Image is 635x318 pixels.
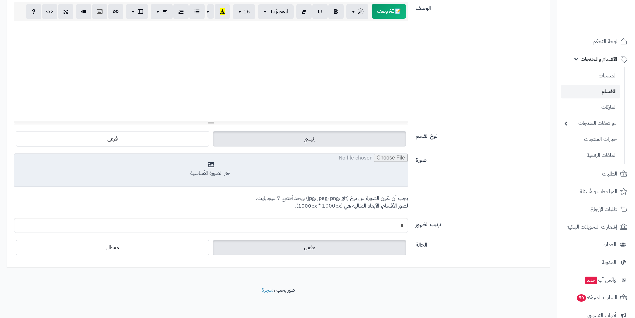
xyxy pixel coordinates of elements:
[413,218,548,229] label: ترتيب الظهور
[561,33,631,49] a: لوحة التحكم
[561,237,631,253] a: العملاء
[561,100,620,114] a: الماركات
[258,4,294,19] button: Tajawal
[576,293,617,302] span: السلات المتروكة
[567,222,617,232] span: إشعارات التحويلات البنكية
[580,187,617,196] span: المراجعات والأسئلة
[561,290,631,306] a: السلات المتروكة50
[561,201,631,217] a: طلبات الإرجاع
[577,294,586,302] span: 50
[304,244,315,252] span: مفعل
[561,219,631,235] a: إشعارات التحويلات البنكية
[106,244,119,252] span: معطل
[262,286,274,294] a: متجرة
[413,153,548,164] label: صورة
[590,205,617,214] span: طلبات الإرجاع
[584,275,616,285] span: وآتس آب
[561,85,620,98] a: الأقسام
[243,8,250,16] span: 16
[602,169,617,179] span: الطلبات
[561,69,620,83] a: المنتجات
[590,17,629,31] img: logo-2.png
[413,129,548,140] label: نوع القسم
[561,148,620,163] a: الملفات الرقمية
[585,277,597,284] span: جديد
[561,132,620,146] a: خيارات المنتجات
[603,240,616,249] span: العملاء
[107,135,118,143] span: فرعى
[593,37,617,46] span: لوحة التحكم
[14,195,408,210] p: يجب أن تكون الصورة من نوع (jpg، jpeg، png، gif) وبحد أقصى 7 ميجابايت. لصور الأقسام، الأبعاد المثا...
[413,238,548,249] label: الحالة
[561,272,631,288] a: وآتس آبجديد
[561,184,631,200] a: المراجعات والأسئلة
[270,8,288,16] span: Tajawal
[304,135,315,143] span: رئيسي
[602,258,616,267] span: المدونة
[561,166,631,182] a: الطلبات
[413,2,548,12] label: الوصف
[233,4,255,19] button: 16
[561,116,620,130] a: مواصفات المنتجات
[581,54,617,64] span: الأقسام والمنتجات
[372,4,406,19] span: انقر لاستخدام رفيقك الذكي
[561,254,631,270] a: المدونة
